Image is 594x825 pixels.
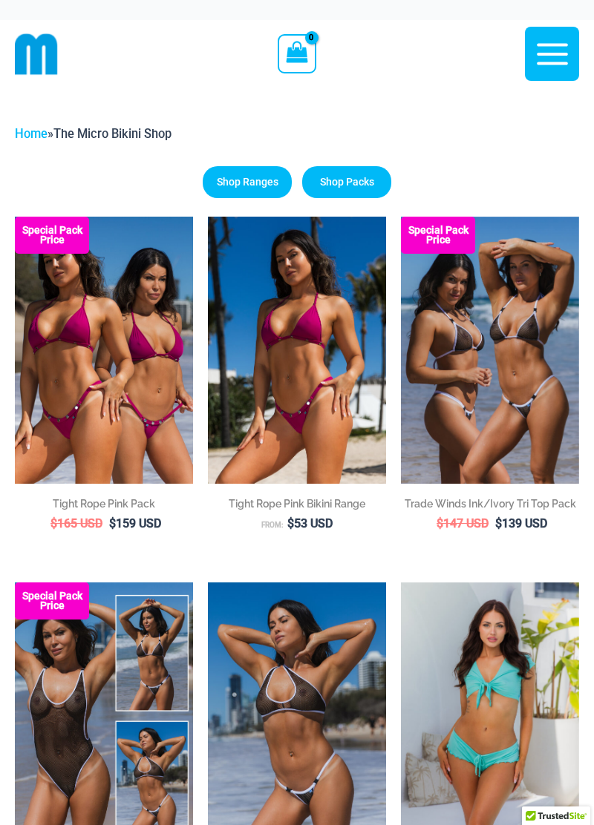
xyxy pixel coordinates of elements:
[15,33,58,76] img: cropped mm emblem
[15,127,48,141] a: Home
[208,496,386,511] h2: Tight Rope Pink Bikini Range
[53,127,172,141] span: The Micro Bikini Shop
[401,226,475,245] b: Special Pack Price
[208,217,386,484] a: Tight Rope Pink 319 Top 4228 Thong 05Tight Rope Pink 319 Top 4228 Thong 06Tight Rope Pink 319 Top...
[15,127,172,141] span: »
[287,516,294,530] span: $
[495,516,502,530] span: $
[15,591,89,611] b: Special Pack Price
[437,516,489,530] bdi: 147 USD
[302,166,391,198] a: Shop Packs
[208,217,386,484] img: Tight Rope Pink 319 Top 4228 Thong 05
[15,217,193,484] a: Collection Pack F Collection Pack B (3)Collection Pack B (3)
[287,516,333,530] bdi: 53 USD
[109,516,116,530] span: $
[50,516,102,530] bdi: 165 USD
[15,496,193,516] a: Tight Rope Pink Pack
[208,496,386,516] a: Tight Rope Pink Bikini Range
[401,496,579,516] a: Trade Winds Ink/Ivory Tri Top Pack
[109,516,161,530] bdi: 159 USD
[15,217,193,484] img: Collection Pack F
[437,516,443,530] span: $
[15,496,193,511] h2: Tight Rope Pink Pack
[401,217,579,484] a: Top Bum Pack Top Bum Pack bTop Bum Pack b
[401,217,579,484] img: Top Bum Pack
[261,521,284,529] span: From:
[15,226,89,245] b: Special Pack Price
[278,34,316,73] a: View Shopping Cart, empty
[401,496,579,511] h2: Trade Winds Ink/Ivory Tri Top Pack
[495,516,547,530] bdi: 139 USD
[50,516,57,530] span: $
[203,166,292,198] a: Shop Ranges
